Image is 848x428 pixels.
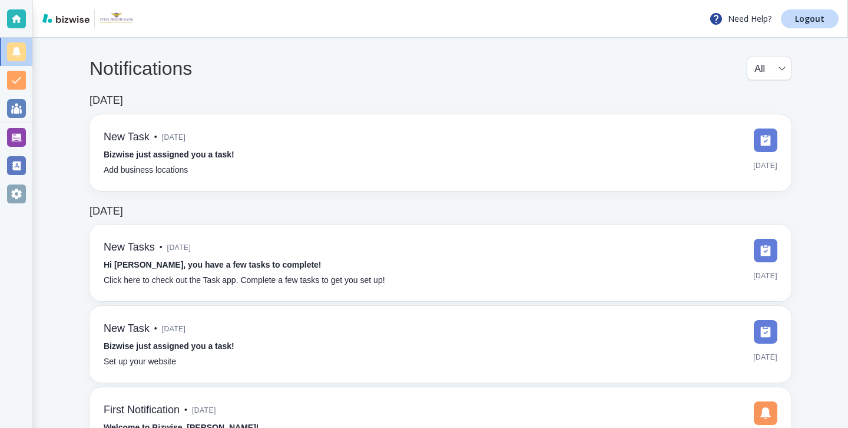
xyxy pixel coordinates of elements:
p: • [184,404,187,417]
img: DashboardSidebarTasks.svg [754,129,777,152]
h6: [DATE] [90,94,123,107]
p: Logout [795,15,824,23]
span: [DATE] [167,239,191,256]
a: Logout [781,9,839,28]
img: DashboardSidebarTasks.svg [754,239,777,262]
a: New Task•[DATE]Bizwise just assigned you a task!Add business locations[DATE] [90,114,791,191]
h6: New Task [104,322,150,335]
img: bizwise [42,14,90,23]
span: [DATE] [753,157,777,175]
p: Click here to check out the Task app. Complete a few tasks to get you set up! [104,274,385,287]
h6: [DATE] [90,205,123,218]
span: [DATE] [753,267,777,285]
img: DashboardSidebarNotification.svg [754,401,777,425]
h6: First Notification [104,404,180,417]
span: [DATE] [162,129,186,146]
a: New Tasks•[DATE]Hi [PERSON_NAME], you have a few tasks to complete!Click here to check out the Ta... [90,225,791,301]
h6: New Tasks [104,241,155,254]
strong: Bizwise just assigned you a task! [104,341,234,351]
p: Set up your website [104,355,176,368]
strong: Bizwise just assigned you a task! [104,150,234,159]
h6: New Task [104,131,150,144]
div: All [754,57,784,80]
img: DashboardSidebarTasks.svg [754,320,777,344]
p: Add business locations [104,164,188,177]
a: New Task•[DATE]Bizwise just assigned you a task!Set up your website[DATE] [90,306,791,383]
p: • [154,322,157,335]
span: [DATE] [162,320,186,338]
p: • [160,241,163,254]
span: [DATE] [192,401,216,419]
strong: Hi [PERSON_NAME], you have a few tasks to complete! [104,260,322,269]
h4: Notifications [90,57,192,80]
img: Steel Private Bank [100,9,133,28]
span: [DATE] [753,348,777,366]
p: Need Help? [709,12,771,26]
p: • [154,131,157,144]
